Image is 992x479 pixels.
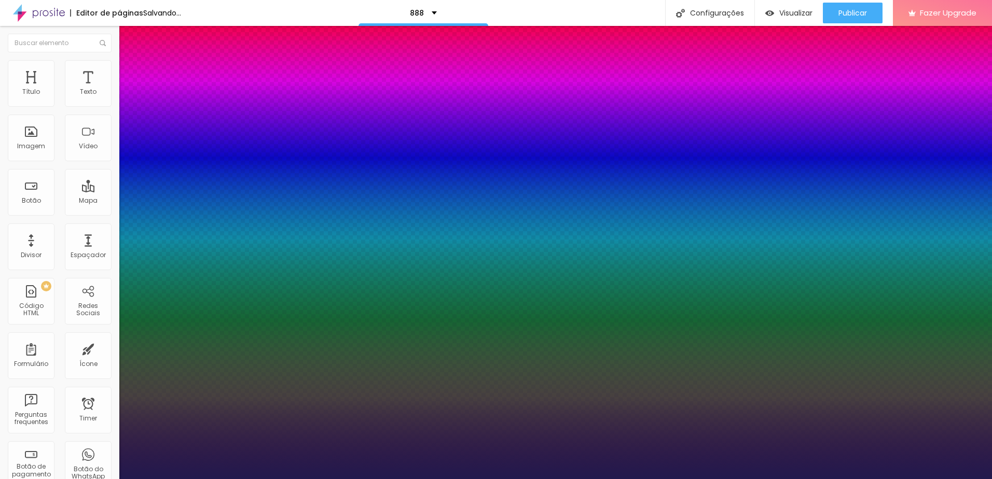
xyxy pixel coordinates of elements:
div: Ícone [79,360,98,368]
div: Formulário [14,360,48,368]
span: Visualizar [779,9,812,17]
button: Publicar [823,3,883,23]
div: Salvando... [143,9,181,17]
div: Editor de páginas [70,9,143,17]
div: Divisor [21,251,42,259]
div: Texto [80,88,97,95]
div: Botão [22,197,41,204]
div: Vídeo [79,143,98,150]
input: Buscar elemento [8,34,112,52]
span: Fazer Upgrade [920,8,976,17]
p: 888 [410,9,424,17]
div: Perguntas frequentes [10,411,51,426]
span: Publicar [838,9,867,17]
div: Código HTML [10,302,51,317]
button: Visualizar [755,3,823,23]
div: Imagem [17,143,45,150]
div: Título [22,88,40,95]
div: Botão de pagamento [10,463,51,478]
div: Redes Sociais [67,302,108,317]
div: Espaçador [71,251,106,259]
img: Icone [676,9,685,18]
div: Timer [79,415,97,422]
img: Icone [100,40,106,46]
div: Mapa [79,197,98,204]
img: view-1.svg [765,9,774,18]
